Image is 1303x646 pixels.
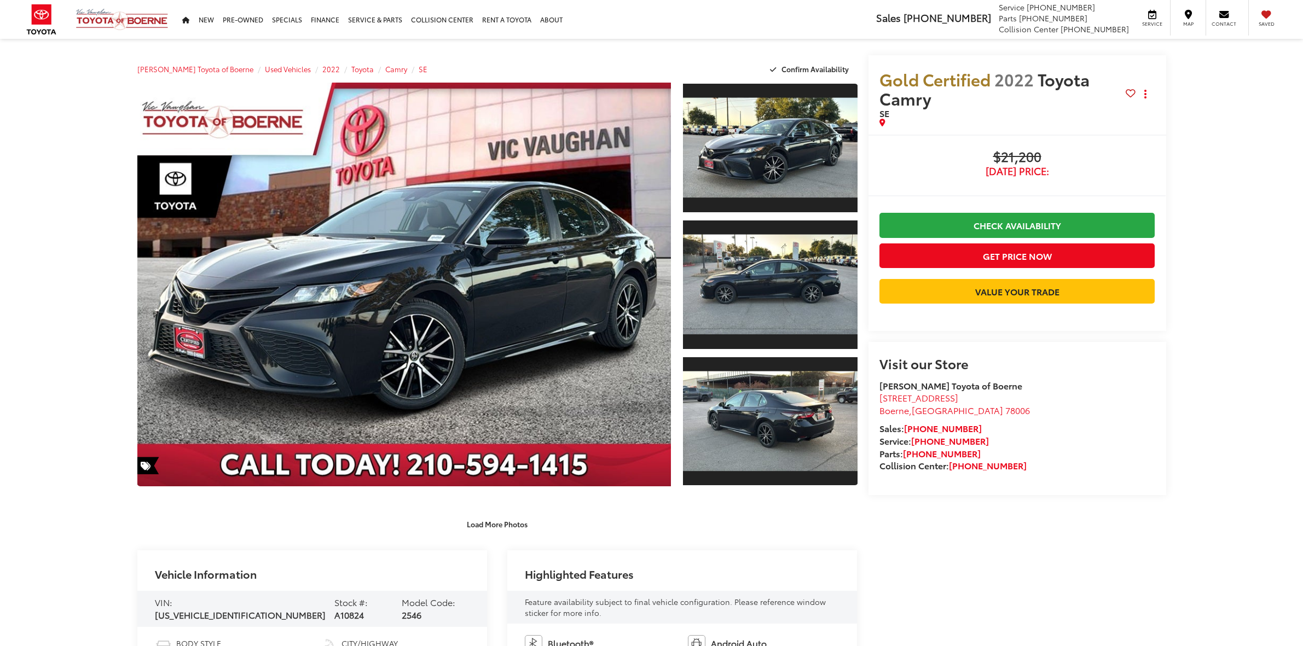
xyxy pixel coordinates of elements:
span: Contact [1212,20,1236,27]
span: [PHONE_NUMBER] [1061,24,1129,34]
a: Used Vehicles [265,64,311,74]
span: [PHONE_NUMBER] [1019,13,1087,24]
span: [GEOGRAPHIC_DATA] [912,404,1003,416]
a: [STREET_ADDRESS] Boerne,[GEOGRAPHIC_DATA] 78006 [879,391,1030,416]
a: [PHONE_NUMBER] [949,459,1027,472]
span: Parts [999,13,1017,24]
span: Confirm Availability [781,64,849,74]
strong: [PERSON_NAME] Toyota of Boerne [879,379,1022,392]
span: Saved [1254,20,1278,27]
span: $21,200 [879,149,1155,166]
span: SE [879,107,889,119]
h2: Highlighted Features [525,568,634,580]
strong: Parts: [879,447,981,459]
span: Special [137,457,159,474]
a: [PERSON_NAME] Toyota of Boerne [137,64,253,74]
span: A10824 [334,608,364,621]
span: Map [1176,20,1200,27]
strong: Sales: [879,422,982,434]
span: [US_VEHICLE_IDENTIFICATION_NUMBER] [155,608,326,621]
span: Service [999,2,1024,13]
button: Get Price Now [879,243,1155,268]
span: [PHONE_NUMBER] [1027,2,1095,13]
h2: Visit our Store [879,356,1155,370]
span: Collision Center [999,24,1058,34]
span: Feature availability subject to final vehicle configuration. Please reference window sticker for ... [525,596,826,618]
button: Actions [1136,85,1155,104]
a: Value Your Trade [879,279,1155,304]
span: Model Code: [402,596,455,608]
strong: Collision Center: [879,459,1027,472]
a: SE [419,64,427,74]
a: Camry [385,64,407,74]
span: , [879,404,1030,416]
img: 2022 Toyota Camry SE [681,371,859,472]
span: Toyota Camry [879,67,1090,110]
strong: Service: [879,434,989,447]
span: dropdown dots [1144,90,1146,98]
a: [PHONE_NUMBER] [903,447,981,459]
a: [PHONE_NUMBER] [904,422,982,434]
span: Stock #: [334,596,368,608]
a: [PHONE_NUMBER] [911,434,989,447]
button: Confirm Availability [764,60,858,79]
span: Boerne [879,404,909,416]
span: 2022 [994,67,1034,91]
a: Expand Photo 1 [683,83,857,213]
img: Vic Vaughan Toyota of Boerne [76,8,169,31]
span: [DATE] Price: [879,166,1155,177]
span: 2546 [402,608,421,621]
a: Expand Photo 3 [683,356,857,487]
span: [PHONE_NUMBER] [904,10,991,25]
a: Expand Photo 0 [137,83,671,486]
span: Service [1140,20,1165,27]
span: VIN: [155,596,172,608]
a: Toyota [351,64,374,74]
span: 78006 [1005,404,1030,416]
img: 2022 Toyota Camry SE [681,235,859,335]
a: Expand Photo 2 [683,219,857,350]
button: Load More Photos [459,514,535,533]
h2: Vehicle Information [155,568,257,580]
span: Sales [876,10,901,25]
img: 2022 Toyota Camry SE [132,80,676,488]
span: Gold Certified [879,67,991,91]
a: Check Availability [879,213,1155,237]
a: 2022 [322,64,340,74]
img: 2022 Toyota Camry SE [681,98,859,198]
span: [STREET_ADDRESS] [879,391,958,404]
